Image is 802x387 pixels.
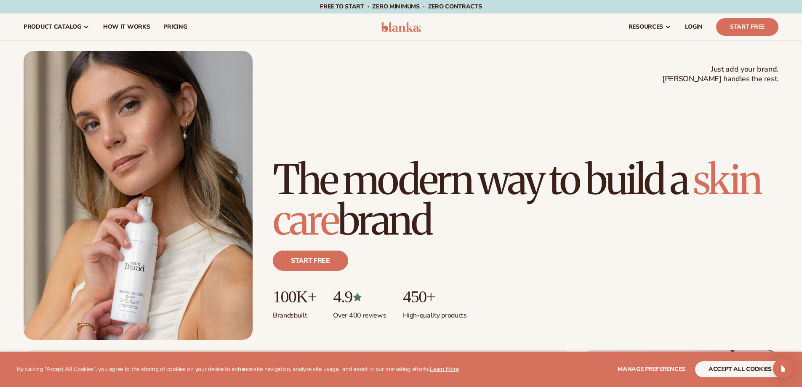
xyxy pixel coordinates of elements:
span: Just add your brand. [PERSON_NAME] handles the rest. [662,64,778,84]
span: How It Works [103,24,150,30]
span: Free to start · ZERO minimums · ZERO contracts [320,3,482,11]
p: 4.9 [333,288,386,306]
button: accept all cookies [695,361,785,377]
div: Open Intercom Messenger [773,358,793,379]
p: High-quality products [403,306,466,320]
a: Start free [273,251,348,271]
a: resources [622,13,678,40]
img: Female holding tanning mousse. [24,51,253,340]
span: LOGIN [685,24,703,30]
p: Brands built [273,306,316,320]
span: product catalog [24,24,81,30]
span: resources [629,24,663,30]
a: Learn More [430,365,458,373]
a: product catalog [17,13,96,40]
img: logo [381,22,421,32]
p: 100K+ [273,288,316,306]
h1: The modern way to build a brand [273,160,778,240]
p: By clicking "Accept All Cookies", you agree to the storing of cookies on your device to enhance s... [17,366,459,373]
a: pricing [157,13,194,40]
a: LOGIN [678,13,709,40]
span: Manage preferences [618,365,685,373]
button: Manage preferences [618,361,685,377]
span: pricing [163,24,187,30]
p: Over 400 reviews [333,306,386,320]
a: How It Works [96,13,157,40]
span: skin care [273,155,761,246]
a: Start Free [716,18,778,36]
p: 450+ [403,288,466,306]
